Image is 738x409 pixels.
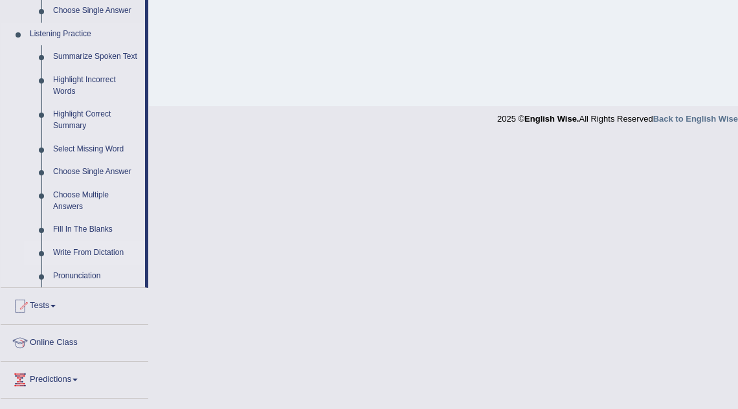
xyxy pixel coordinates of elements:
a: Online Class [1,325,148,357]
a: Choose Multiple Answers [47,184,145,218]
a: Summarize Spoken Text [47,45,145,69]
a: Highlight Correct Summary [47,103,145,137]
div: 2025 © All Rights Reserved [497,106,738,125]
a: Pronunciation [47,265,145,288]
a: Back to English Wise [653,114,738,124]
a: Tests [1,288,148,320]
a: Predictions [1,362,148,394]
a: Select Missing Word [47,138,145,161]
strong: English Wise. [524,114,579,124]
a: Listening Practice [24,23,145,46]
a: Highlight Incorrect Words [47,69,145,103]
a: Write From Dictation [47,241,145,265]
a: Choose Single Answer [47,160,145,184]
a: Fill In The Blanks [47,218,145,241]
